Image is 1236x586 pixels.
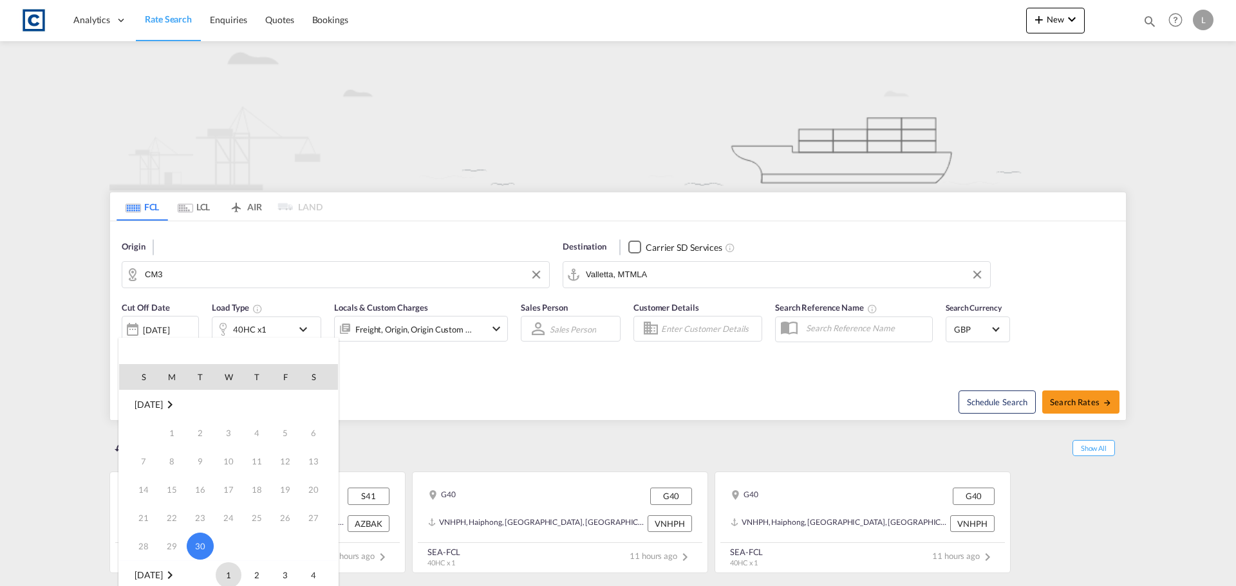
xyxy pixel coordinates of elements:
td: September 2025 [119,390,338,419]
td: Wednesday September 24 2025 [214,504,243,532]
tr: Week 4 [119,504,338,532]
td: Saturday September 6 2025 [299,419,338,447]
span: [DATE] [135,569,162,580]
th: T [186,364,214,390]
td: Tuesday September 16 2025 [186,475,214,504]
span: [DATE] [135,399,162,410]
td: Wednesday September 17 2025 [214,475,243,504]
td: Saturday September 13 2025 [299,447,338,475]
th: S [119,364,158,390]
td: Thursday September 25 2025 [243,504,271,532]
td: Thursday September 11 2025 [243,447,271,475]
td: Saturday September 20 2025 [299,475,338,504]
td: Saturday September 27 2025 [299,504,338,532]
td: Monday September 15 2025 [158,475,186,504]
td: Sunday September 7 2025 [119,447,158,475]
th: M [158,364,186,390]
td: Tuesday September 30 2025 [186,532,214,561]
tr: Week 1 [119,419,338,447]
tr: Week 2 [119,447,338,475]
td: Monday September 8 2025 [158,447,186,475]
td: Tuesday September 2 2025 [186,419,214,447]
th: T [243,364,271,390]
tr: Week 3 [119,475,338,504]
td: Friday September 19 2025 [271,475,299,504]
td: Friday September 5 2025 [271,419,299,447]
td: Wednesday September 3 2025 [214,419,243,447]
td: Tuesday September 9 2025 [186,447,214,475]
td: Thursday September 18 2025 [243,475,271,504]
td: Monday September 22 2025 [158,504,186,532]
td: Sunday September 21 2025 [119,504,158,532]
td: Sunday September 28 2025 [119,532,158,561]
td: Monday September 29 2025 [158,532,186,561]
tr: Week 5 [119,532,338,561]
td: Thursday September 4 2025 [243,419,271,447]
th: F [271,364,299,390]
th: S [299,364,338,390]
td: Sunday September 14 2025 [119,475,158,504]
td: Friday September 12 2025 [271,447,299,475]
th: W [214,364,243,390]
td: Tuesday September 23 2025 [186,504,214,532]
td: Wednesday September 10 2025 [214,447,243,475]
td: Friday September 26 2025 [271,504,299,532]
tr: Week undefined [119,390,338,419]
td: Monday September 1 2025 [158,419,186,447]
span: 30 [187,533,214,560]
